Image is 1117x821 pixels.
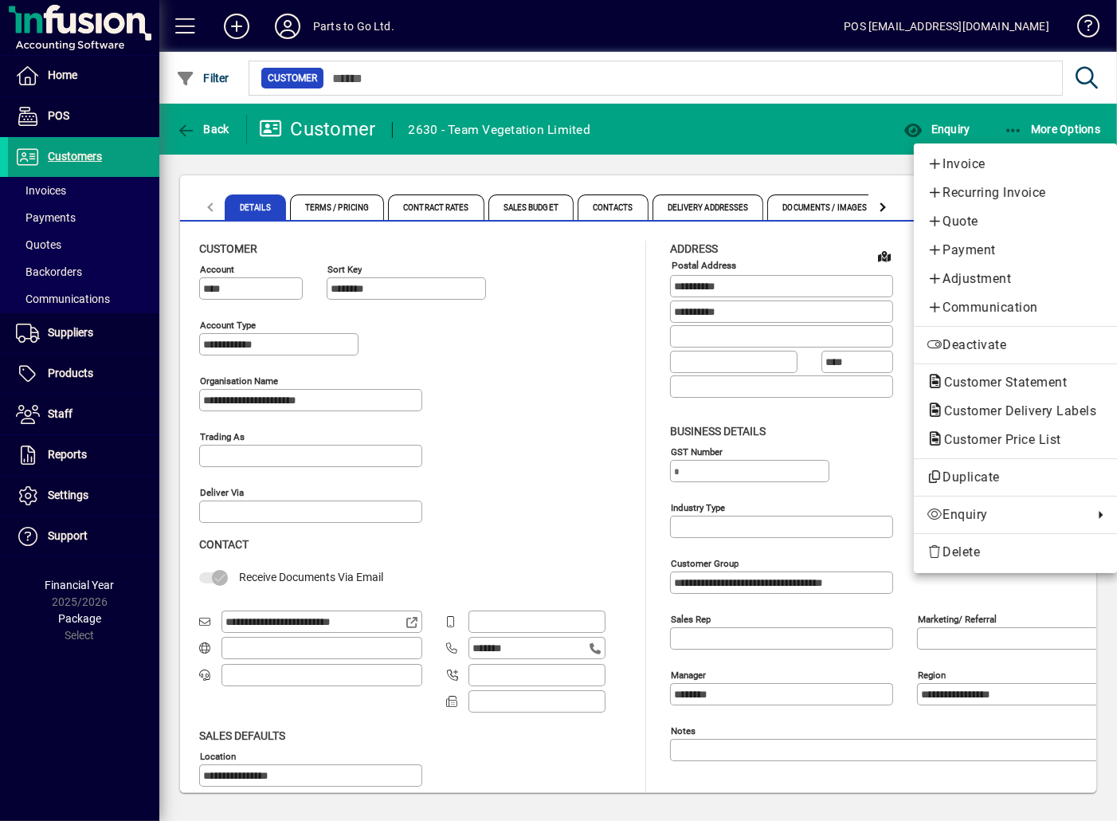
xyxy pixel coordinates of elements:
span: Invoice [927,155,1104,174]
span: Recurring Invoice [927,183,1104,202]
span: Customer Price List [927,432,1069,447]
span: Deactivate [927,336,1104,355]
span: Duplicate [927,468,1104,487]
span: Enquiry [927,505,1085,524]
span: Customer Statement [927,375,1075,390]
span: Payment [927,241,1104,260]
span: Adjustment [927,269,1104,289]
span: Delete [927,543,1104,562]
span: Customer Delivery Labels [927,403,1104,418]
button: Deactivate customer [914,331,1117,359]
span: Communication [927,298,1104,317]
span: Quote [927,212,1104,231]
